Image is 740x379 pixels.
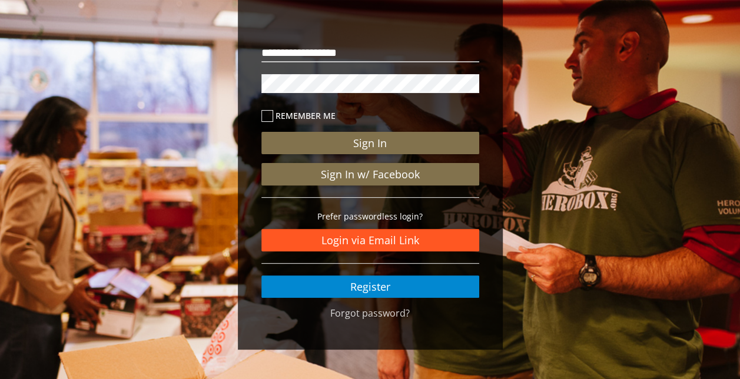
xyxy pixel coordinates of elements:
label: Remember me [261,109,479,122]
p: Prefer passwordless login? [261,210,479,223]
a: Sign In w/ Facebook [261,163,479,185]
a: Register [261,275,479,298]
button: Sign In [261,132,479,154]
a: Forgot password? [330,307,410,320]
a: Login via Email Link [261,229,479,251]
